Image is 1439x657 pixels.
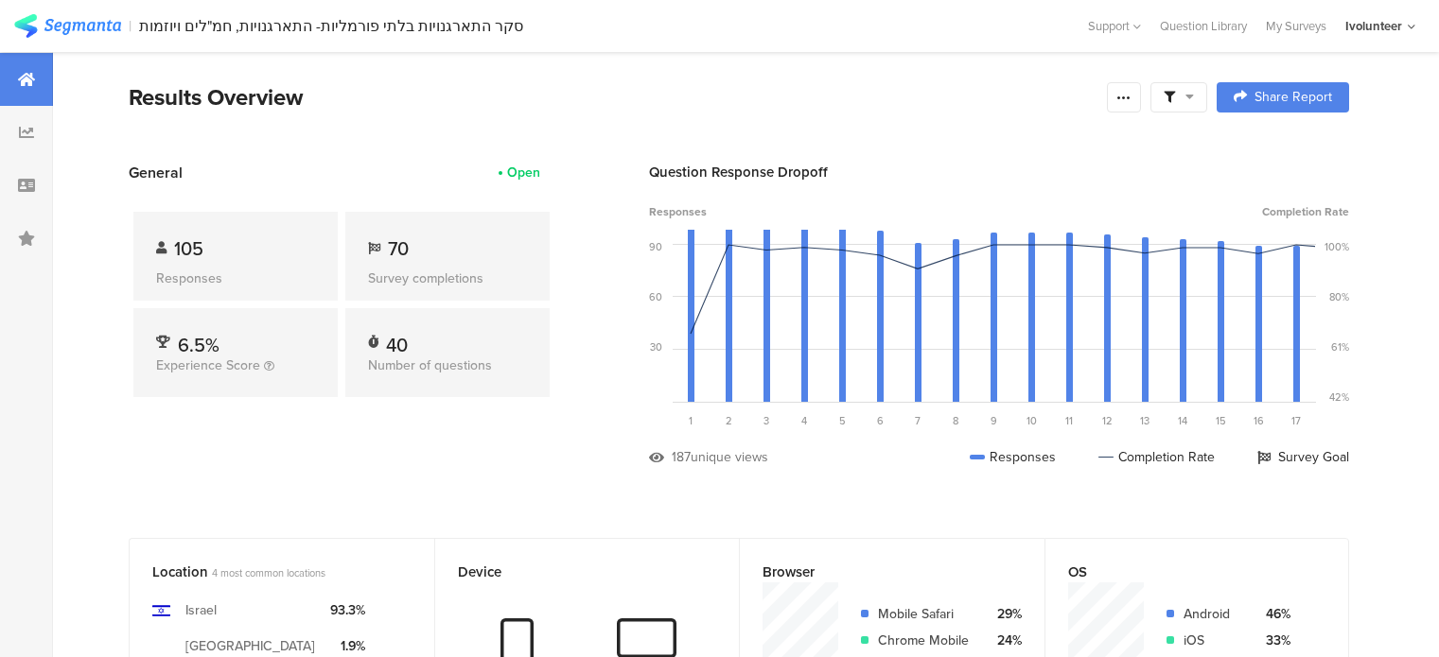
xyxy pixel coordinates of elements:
[1140,413,1149,428] span: 13
[839,413,846,428] span: 5
[458,562,686,582] div: Device
[650,339,662,354] div: 30
[386,331,408,350] div: 40
[649,162,1349,182] div: Question Response Dropoff
[989,631,1022,650] div: 24%
[156,355,260,375] span: Experience Score
[989,604,1022,624] div: 29%
[649,289,662,304] div: 60
[1098,447,1215,467] div: Completion Rate
[1150,17,1256,35] a: Question Library
[330,600,365,620] div: 93.3%
[1257,447,1349,467] div: Survey Goal
[689,413,693,428] span: 1
[1065,413,1073,428] span: 11
[129,15,132,37] div: |
[763,413,769,428] span: 3
[877,413,884,428] span: 6
[1329,389,1349,405] div: 42%
[174,234,203,263] span: 105
[178,331,219,359] span: 6.5%
[1027,413,1037,428] span: 10
[185,636,315,656] div: [GEOGRAPHIC_DATA]
[1345,17,1402,35] div: Ivolunteer
[649,239,662,254] div: 90
[953,413,958,428] span: 8
[1068,562,1295,582] div: OS
[1291,413,1301,428] span: 17
[1331,339,1349,354] div: 61%
[1325,239,1349,254] div: 100%
[368,355,492,375] span: Number of questions
[388,234,409,263] span: 70
[212,565,325,580] span: 4 most common locations
[763,562,991,582] div: Browser
[915,413,921,428] span: 7
[1257,631,1290,650] div: 33%
[991,413,997,428] span: 9
[801,413,807,428] span: 4
[1216,413,1226,428] span: 15
[878,604,974,624] div: Mobile Safari
[649,203,707,220] span: Responses
[507,163,540,182] div: Open
[1256,17,1336,35] a: My Surveys
[1184,631,1242,650] div: iOS
[129,162,183,183] span: General
[1178,413,1187,428] span: 14
[970,447,1056,467] div: Responses
[129,80,1097,114] div: Results Overview
[1184,604,1242,624] div: Android
[1257,604,1290,624] div: 46%
[1088,11,1141,41] div: Support
[1262,203,1349,220] span: Completion Rate
[139,17,523,35] div: סקר התארגנויות בלתי פורמליות- התארגנויות, חמ"לים ויוזמות
[14,14,121,38] img: segmanta logo
[152,562,380,582] div: Location
[185,600,217,620] div: Israel
[1102,413,1113,428] span: 12
[1254,413,1264,428] span: 16
[330,636,365,656] div: 1.9%
[878,631,974,650] div: Chrome Mobile
[1255,91,1332,104] span: Share Report
[691,447,768,467] div: unique views
[368,268,527,288] div: Survey completions
[1329,289,1349,304] div: 80%
[672,447,691,467] div: 187
[726,413,732,428] span: 2
[156,268,315,288] div: Responses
